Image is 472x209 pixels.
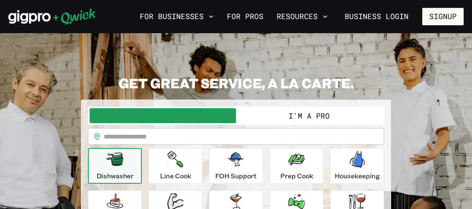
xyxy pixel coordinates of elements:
button: For Businesses [136,10,217,24]
p: FOH Support [215,171,257,181]
button: Prep Cook [270,148,324,184]
button: Housekeeping [330,148,384,184]
p: Dishwasher [97,171,134,181]
button: Resources [273,10,331,24]
p: Prep Cook [280,171,313,181]
button: I'm a Business [90,108,236,123]
button: FOH Support [209,148,263,184]
button: I'm a Pro [236,108,382,123]
h2: GET GREAT SERVICE, A LA CARTE. [81,75,391,91]
button: Signup [422,8,464,25]
a: Business Login [338,8,416,25]
p: Line Cook [160,171,191,181]
a: For Pros [224,10,267,24]
p: Housekeeping [335,171,380,181]
button: Dishwasher [88,148,142,184]
button: Line Cook [148,148,202,184]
